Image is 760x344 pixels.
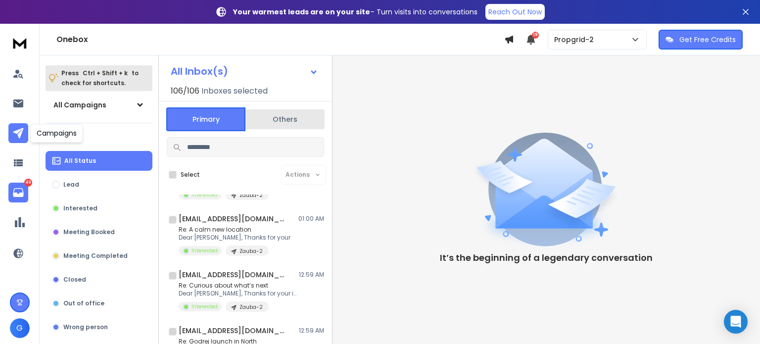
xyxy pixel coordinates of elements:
[64,157,96,165] p: All Status
[63,181,79,189] p: Lead
[298,215,324,223] p: 01:00 AM
[171,85,199,97] span: 106 / 106
[245,108,325,130] button: Others
[10,318,30,338] button: G
[63,299,104,307] p: Out of office
[201,85,268,97] h3: Inboxes selected
[46,175,152,195] button: Lead
[163,61,326,81] button: All Inbox(s)
[46,294,152,313] button: Out of office
[166,107,245,131] button: Primary
[81,67,129,79] span: Ctrl + Shift + k
[46,198,152,218] button: Interested
[233,7,370,17] strong: Your warmest leads are on your site
[8,183,28,202] a: 49
[46,151,152,171] button: All Status
[179,214,287,224] h1: [EMAIL_ADDRESS][DOMAIN_NAME]
[233,7,477,17] p: – Turn visits into conversations
[30,124,83,143] div: Campaigns
[299,327,324,335] p: 12:59 AM
[63,228,115,236] p: Meeting Booked
[679,35,736,45] p: Get Free Credits
[61,68,139,88] p: Press to check for shortcuts.
[554,35,598,45] p: Propgrid-2
[179,226,290,234] p: Re: A calm new location
[53,100,106,110] h1: All Campaigns
[191,247,218,254] p: Interested
[179,282,297,290] p: Re: Curious about what’s next
[63,204,97,212] p: Interested
[440,251,653,265] p: It’s the beginning of a legendary conversation
[63,276,86,284] p: Closed
[239,247,263,255] p: Zauba-2
[46,317,152,337] button: Wrong person
[56,34,504,46] h1: Onebox
[10,34,30,52] img: logo
[46,246,152,266] button: Meeting Completed
[46,270,152,290] button: Closed
[171,66,228,76] h1: All Inbox(s)
[239,303,263,311] p: Zauba-2
[63,323,108,331] p: Wrong person
[191,303,218,310] p: Interested
[659,30,743,49] button: Get Free Credits
[485,4,545,20] a: Reach Out Now
[179,270,287,280] h1: [EMAIL_ADDRESS][DOMAIN_NAME]
[24,179,32,187] p: 49
[299,271,324,279] p: 12:59 AM
[181,171,200,179] label: Select
[191,191,218,198] p: Interested
[488,7,542,17] p: Reach Out Now
[63,252,128,260] p: Meeting Completed
[46,222,152,242] button: Meeting Booked
[724,310,748,334] div: Open Intercom Messenger
[239,192,263,199] p: Zauba-2
[532,32,539,39] span: 19
[46,95,152,115] button: All Campaigns
[179,290,297,297] p: Dear [PERSON_NAME], Thanks for your interest
[179,234,290,242] p: Dear [PERSON_NAME], Thanks for your
[46,131,152,145] h3: Filters
[179,326,287,336] h1: [EMAIL_ADDRESS][DOMAIN_NAME]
